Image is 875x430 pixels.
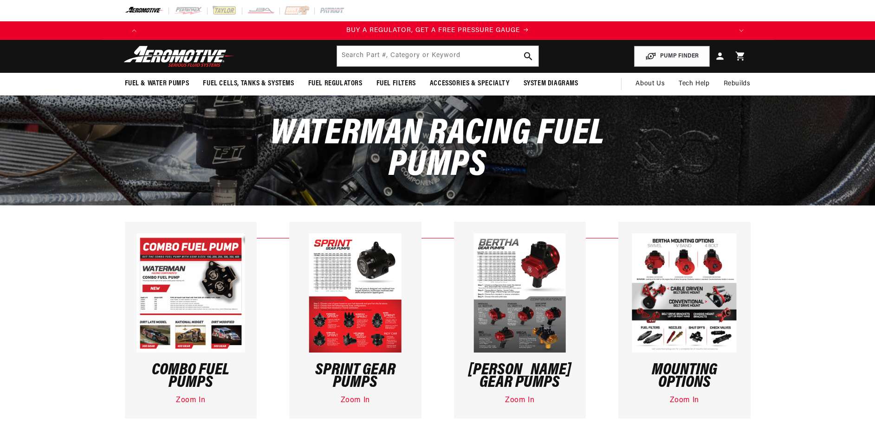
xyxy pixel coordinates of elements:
span: Fuel & Water Pumps [125,79,189,89]
span: Tech Help [679,79,709,89]
summary: System Diagrams [517,73,585,95]
summary: Fuel Regulators [301,73,369,95]
summary: Fuel Cells, Tanks & Systems [196,73,301,95]
span: Fuel Cells, Tanks & Systems [203,79,294,89]
h3: [PERSON_NAME] Gear Pumps [466,364,575,389]
a: Zoom In [341,397,370,404]
a: BUY A REGULATOR, GET A FREE PRESSURE GAUGE [143,26,732,36]
span: BUY A REGULATOR, GET A FREE PRESSURE GAUGE [346,27,520,34]
summary: Fuel & Water Pumps [118,73,196,95]
span: Waterman Racing Fuel Pumps [270,116,605,184]
span: Fuel Regulators [308,79,363,89]
a: Zoom In [505,397,534,404]
button: Translation missing: en.sections.announcements.next_announcement [732,21,751,40]
h3: Combo Fuel Pumps [136,364,246,389]
summary: Rebuilds [717,73,758,95]
span: System Diagrams [524,79,578,89]
div: Announcement [143,26,732,36]
span: Accessories & Specialty [430,79,510,89]
div: 1 of 4 [143,26,732,36]
h3: Sprint Gear Pumps [301,364,410,389]
h3: Mounting Options [630,364,739,389]
a: Zoom In [670,397,699,404]
a: About Us [629,73,672,95]
summary: Accessories & Specialty [423,73,517,95]
summary: Tech Help [672,73,716,95]
span: Rebuilds [724,79,751,89]
button: search button [518,46,538,66]
summary: Fuel Filters [369,73,423,95]
slideshow-component: Translation missing: en.sections.announcements.announcement_bar [102,21,774,40]
button: Translation missing: en.sections.announcements.previous_announcement [125,21,143,40]
input: Search by Part Number, Category or Keyword [337,46,538,66]
a: Zoom In [176,397,205,404]
button: PUMP FINDER [634,46,710,67]
span: Fuel Filters [376,79,416,89]
img: Aeromotive [121,45,237,67]
span: About Us [635,80,665,87]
